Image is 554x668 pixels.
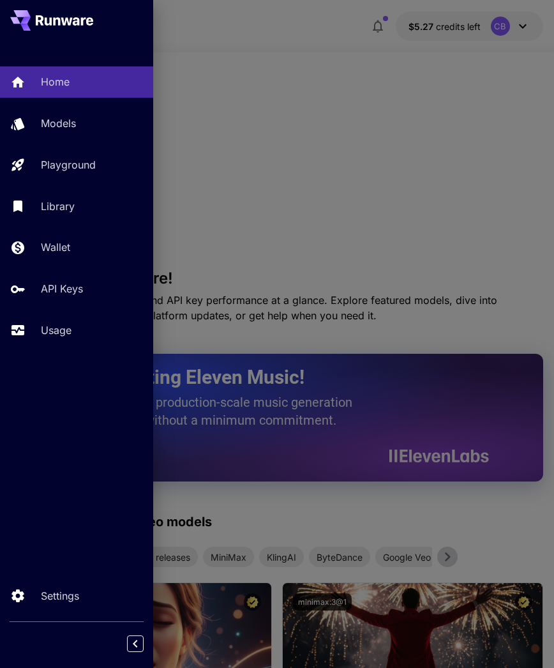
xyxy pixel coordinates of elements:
p: Playground [41,157,96,172]
p: API Keys [41,281,83,296]
p: Library [41,199,75,214]
p: Models [41,116,76,131]
p: Settings [41,588,79,603]
div: Collapse sidebar [137,632,153,655]
p: Home [41,74,70,89]
p: Usage [41,323,71,338]
iframe: Chat Widget [490,607,554,668]
button: Collapse sidebar [127,635,144,652]
p: Wallet [41,239,70,255]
